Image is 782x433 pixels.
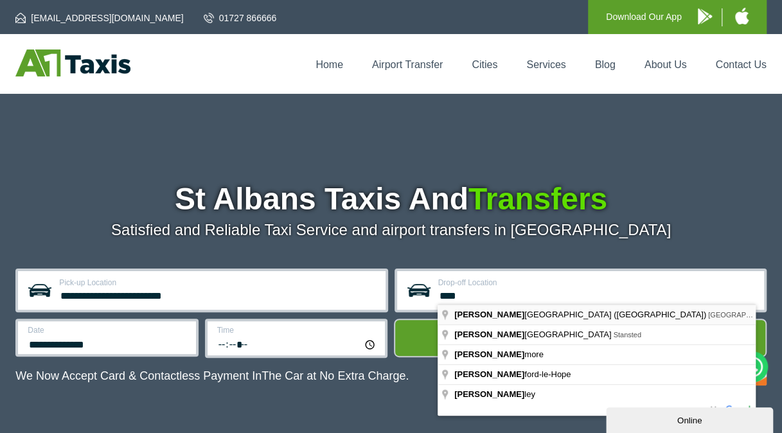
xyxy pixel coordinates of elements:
[315,59,343,70] a: Home
[438,279,756,287] label: Drop-off Location
[454,349,546,359] span: more
[708,311,782,319] span: [GEOGRAPHIC_DATA]
[595,59,616,70] a: Blog
[606,405,776,433] iframe: chat widget
[454,369,573,379] span: ford-le-Hope
[454,330,613,339] span: [GEOGRAPHIC_DATA]
[15,184,766,215] h1: St Albans Taxis And
[526,59,565,70] a: Services
[372,59,443,70] a: Airport Transfer
[454,389,524,399] span: [PERSON_NAME]
[15,221,766,239] p: Satisfied and Reliable Taxi Service and airport transfers in [GEOGRAPHIC_DATA]
[217,326,377,334] label: Time
[262,369,409,382] span: The Car at No Extra Charge.
[15,369,409,383] p: We Now Accept Card & Contactless Payment In
[454,310,524,319] span: [PERSON_NAME]
[472,59,497,70] a: Cities
[15,49,130,76] img: A1 Taxis St Albans LTD
[394,319,767,357] button: Get Quote
[644,59,687,70] a: About Us
[613,331,641,339] span: Stansted
[454,369,524,379] span: [PERSON_NAME]
[468,182,607,216] span: Transfers
[28,326,188,334] label: Date
[454,330,524,339] span: [PERSON_NAME]
[15,12,183,24] a: [EMAIL_ADDRESS][DOMAIN_NAME]
[59,279,377,287] label: Pick-up Location
[606,9,682,25] p: Download Our App
[735,8,749,24] img: A1 Taxis iPhone App
[454,349,524,359] span: [PERSON_NAME]
[454,389,537,399] span: ley
[716,59,767,70] a: Contact Us
[204,12,277,24] a: 01727 866666
[454,310,708,319] span: [GEOGRAPHIC_DATA] ([GEOGRAPHIC_DATA])
[698,8,712,24] img: A1 Taxis Android App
